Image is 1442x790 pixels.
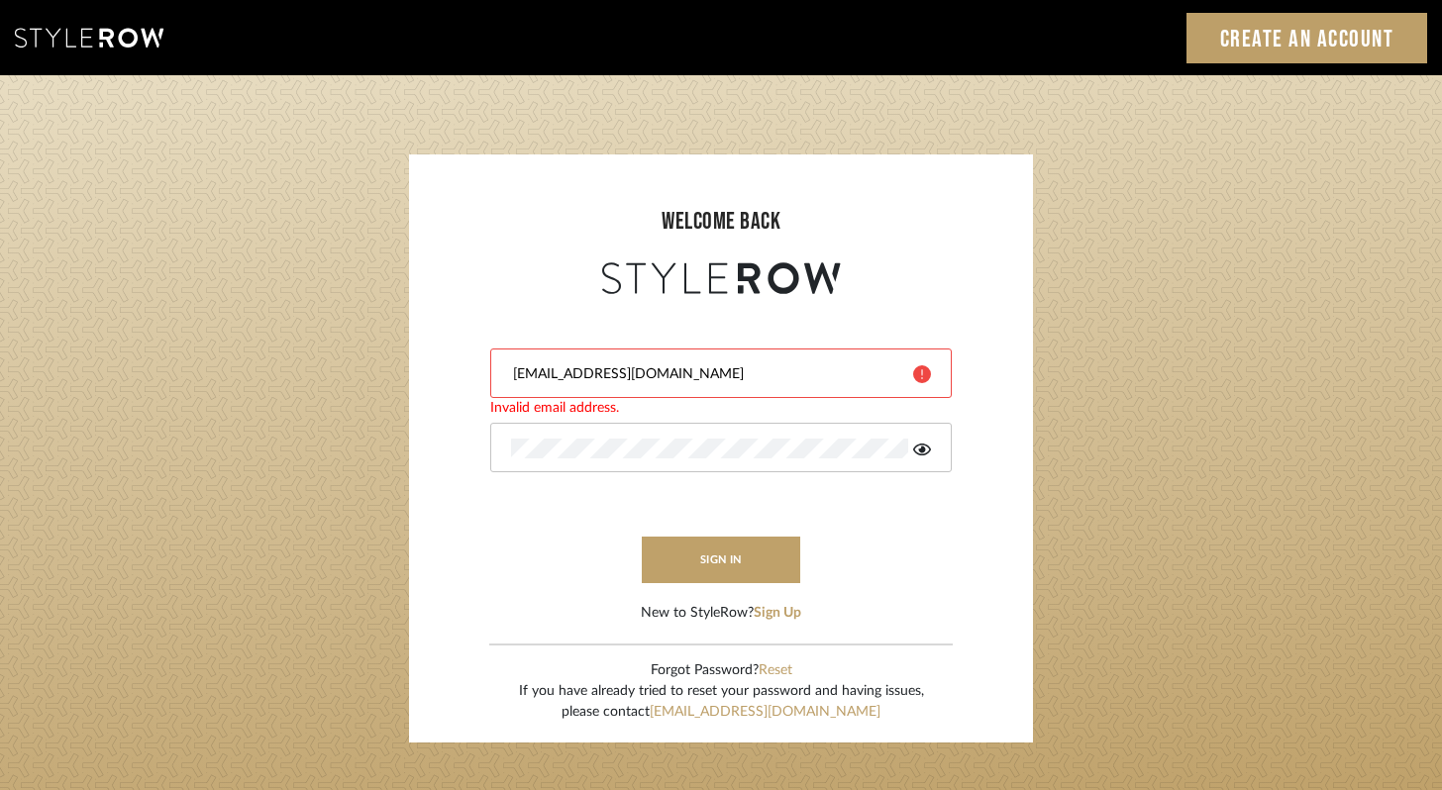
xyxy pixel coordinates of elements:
a: Create an Account [1186,13,1428,63]
a: [EMAIL_ADDRESS][DOMAIN_NAME] [650,705,880,719]
div: welcome back [429,204,1013,240]
button: sign in [642,537,800,583]
div: New to StyleRow? [641,603,801,624]
div: Forgot Password? [519,660,924,681]
button: Sign Up [754,603,801,624]
div: If you have already tried to reset your password and having issues, please contact [519,681,924,723]
button: Reset [759,660,792,681]
input: Email Address [511,364,898,384]
div: Invalid email address. [490,398,952,419]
